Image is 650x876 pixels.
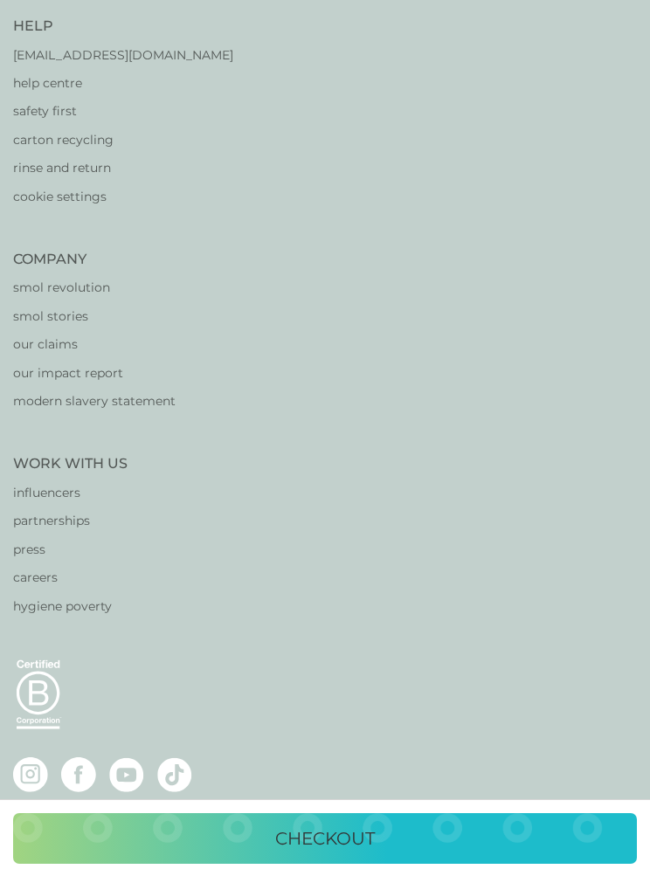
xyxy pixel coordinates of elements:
a: modern slavery statement [13,391,176,410]
a: influencers [13,483,128,502]
img: visit the smol Youtube page [109,757,144,792]
a: help centre [13,73,233,93]
a: our claims [13,335,176,354]
a: smol stories [13,307,176,326]
h4: Company [13,250,176,269]
a: press [13,540,128,559]
a: hygiene poverty [13,597,128,616]
a: smol revolution [13,278,176,297]
a: safety first [13,101,233,121]
p: checkout [275,824,375,852]
a: partnerships [13,511,128,530]
a: rinse and return [13,158,233,177]
h4: Work With Us [13,454,128,473]
img: visit the smol Tiktok page [157,757,192,792]
a: carton recycling [13,130,233,149]
h4: Help [13,17,233,36]
img: visit the smol Facebook page [61,757,96,792]
a: our impact report [13,363,176,383]
a: [EMAIL_ADDRESS][DOMAIN_NAME] [13,45,233,65]
button: checkout [13,813,637,864]
a: cookie settings [13,187,233,206]
img: visit the smol Instagram page [13,757,48,792]
a: careers [13,568,128,587]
